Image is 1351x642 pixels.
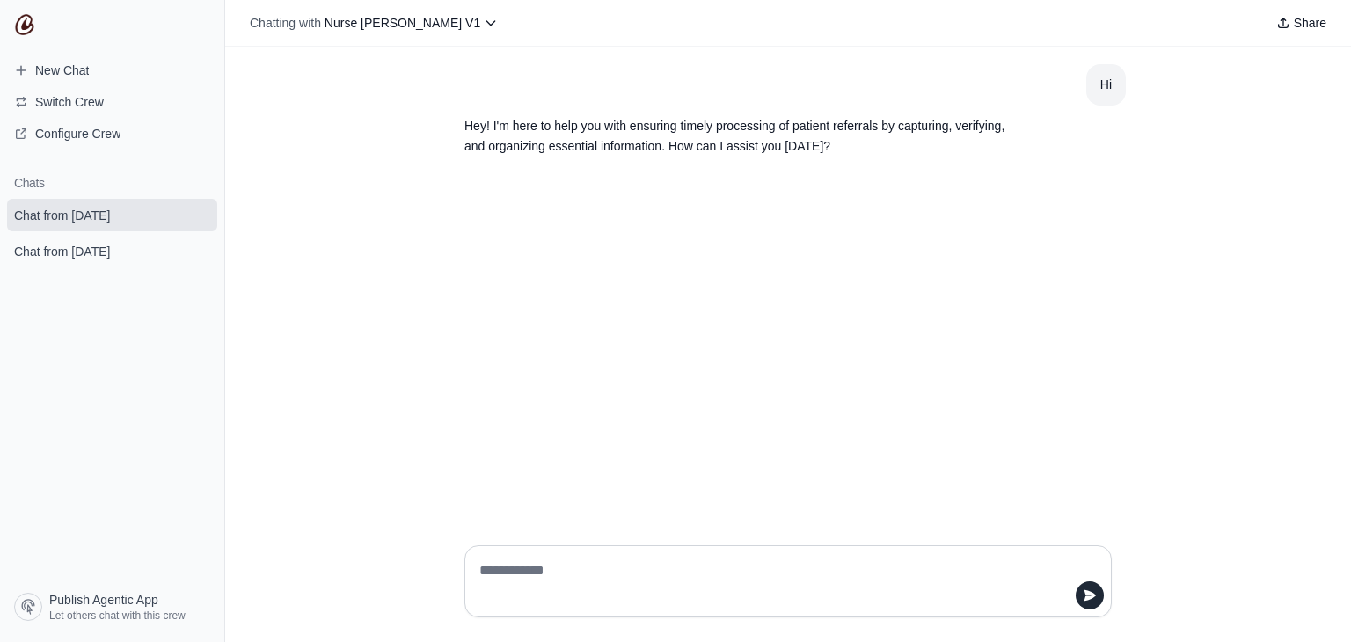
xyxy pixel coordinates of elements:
[450,106,1041,167] section: Response
[35,93,104,111] span: Switch Crew
[7,586,217,628] a: Publish Agentic App Let others chat with this crew
[7,235,217,267] a: Chat from [DATE]
[14,14,35,35] img: CrewAI Logo
[49,591,158,609] span: Publish Agentic App
[1100,75,1112,95] div: Hi
[35,62,89,79] span: New Chat
[7,120,217,148] a: Configure Crew
[325,16,480,30] span: Nurse [PERSON_NAME] V1
[14,243,110,260] span: Chat from [DATE]
[1086,64,1126,106] section: User message
[250,14,321,32] span: Chatting with
[464,116,1027,157] p: Hey! I'm here to help you with ensuring timely processing of patient referrals by capturing, veri...
[7,199,217,231] a: Chat from [DATE]
[7,56,217,84] a: New Chat
[35,125,120,142] span: Configure Crew
[1269,11,1333,35] button: Share
[243,11,505,35] button: Chatting with Nurse [PERSON_NAME] V1
[14,207,110,224] span: Chat from [DATE]
[1294,14,1326,32] span: Share
[7,88,217,116] button: Switch Crew
[49,609,186,623] span: Let others chat with this crew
